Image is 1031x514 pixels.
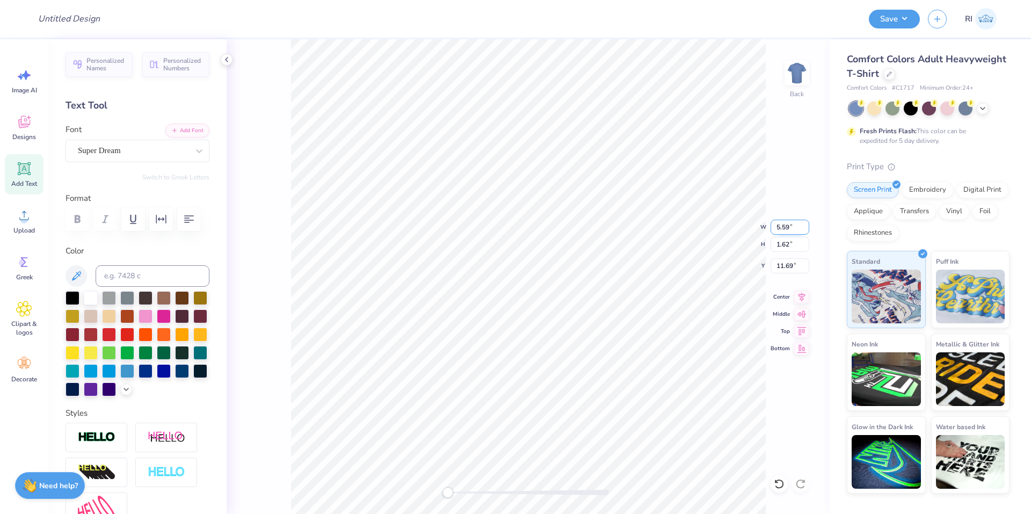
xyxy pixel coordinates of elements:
[852,421,913,432] span: Glow in the Dark Ink
[12,86,37,95] span: Image AI
[860,126,992,146] div: This color can be expedited for 5 day delivery.
[936,352,1005,406] img: Metallic & Glitter Ink
[902,182,953,198] div: Embroidery
[939,204,969,220] div: Vinyl
[148,431,185,444] img: Shadow
[860,127,917,135] strong: Fresh Prints Flash:
[78,464,115,481] img: 3D Illusion
[6,320,42,337] span: Clipart & logos
[148,466,185,479] img: Negative Space
[852,338,878,350] span: Neon Ink
[790,89,804,99] div: Back
[786,62,808,84] img: Back
[852,435,921,489] img: Glow in the Dark Ink
[771,344,790,353] span: Bottom
[936,421,985,432] span: Water based Ink
[86,57,126,72] span: Personalized Names
[142,173,209,182] button: Switch to Greek Letters
[936,256,959,267] span: Puff Ink
[442,487,453,498] div: Accessibility label
[852,270,921,323] img: Standard
[11,375,37,383] span: Decorate
[936,435,1005,489] img: Water based Ink
[892,84,914,93] span: # C1717
[975,8,997,30] img: Renz Ian Igcasenza
[972,204,998,220] div: Foil
[771,293,790,301] span: Center
[847,161,1010,173] div: Print Type
[965,13,972,25] span: RI
[11,179,37,188] span: Add Text
[66,407,88,419] label: Styles
[771,310,790,318] span: Middle
[936,338,999,350] span: Metallic & Glitter Ink
[869,10,920,28] button: Save
[920,84,974,93] span: Minimum Order: 24 +
[847,182,899,198] div: Screen Print
[847,84,887,93] span: Comfort Colors
[852,256,880,267] span: Standard
[16,273,33,281] span: Greek
[847,225,899,241] div: Rhinestones
[66,245,209,257] label: Color
[956,182,1008,198] div: Digital Print
[30,8,108,30] input: Untitled Design
[847,204,890,220] div: Applique
[66,192,209,205] label: Format
[66,52,133,77] button: Personalized Names
[66,124,82,136] label: Font
[142,52,209,77] button: Personalized Numbers
[771,327,790,336] span: Top
[96,265,209,287] input: e.g. 7428 c
[13,226,35,235] span: Upload
[852,352,921,406] img: Neon Ink
[12,133,36,141] span: Designs
[847,53,1006,80] span: Comfort Colors Adult Heavyweight T-Shirt
[936,270,1005,323] img: Puff Ink
[960,8,1001,30] a: RI
[39,481,78,491] strong: Need help?
[78,431,115,444] img: Stroke
[165,124,209,137] button: Add Font
[66,98,209,113] div: Text Tool
[163,57,203,72] span: Personalized Numbers
[893,204,936,220] div: Transfers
